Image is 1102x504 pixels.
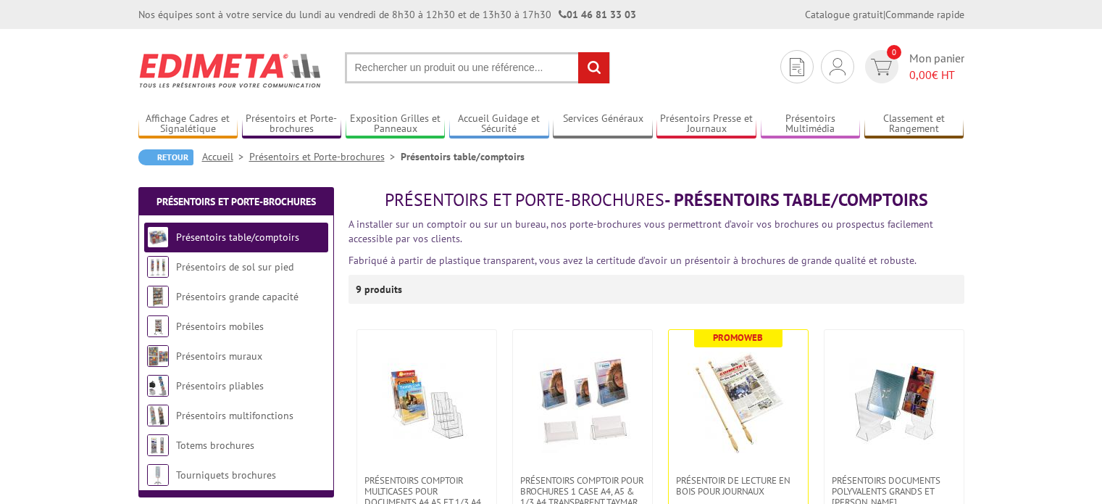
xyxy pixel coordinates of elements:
[176,409,293,422] a: Présentoirs multifonctions
[669,475,808,497] a: Présentoir de lecture en bois pour journaux
[176,350,262,363] a: Présentoirs muraux
[345,52,610,83] input: Rechercher un produit ou une référence...
[864,112,964,136] a: Classement et Rangement
[176,320,264,333] a: Présentoirs mobiles
[761,112,861,136] a: Présentoirs Multimédia
[202,150,249,163] a: Accueil
[147,256,169,278] img: Présentoirs de sol sur pied
[656,112,756,136] a: Présentoirs Presse et Journaux
[385,189,664,211] span: Présentoirs et Porte-brochures
[176,439,254,452] a: Totems brochures
[156,195,316,208] a: Présentoirs et Porte-brochures
[147,464,169,486] img: Tourniquets brochures
[138,44,323,97] img: Edimeta
[532,352,633,453] img: PRÉSENTOIRS COMPTOIR POUR BROCHURES 1 CASE A4, A5 & 1/3 A4 TRANSPARENT taymar
[713,331,763,344] b: Promoweb
[676,475,801,497] span: Présentoir de lecture en bois pour journaux
[356,275,410,304] p: 9 produits
[861,50,964,83] a: devis rapide 0 Mon panier 0,00€ HT
[138,149,193,165] a: Retour
[843,352,945,453] img: Présentoirs Documents Polyvalents Grands et Petits Modèles
[138,112,238,136] a: Affichage Cadres et Signalétique
[688,352,789,453] img: Présentoir de lecture en bois pour journaux
[249,150,401,163] a: Présentoirs et Porte-brochures
[147,375,169,397] img: Présentoirs pliables
[805,7,964,22] div: |
[242,112,342,136] a: Présentoirs et Porte-brochures
[909,50,964,83] span: Mon panier
[147,226,169,248] img: Présentoirs table/comptoirs
[348,191,964,210] h1: - Présentoirs table/comptoirs
[559,8,636,21] strong: 01 46 81 33 03
[147,405,169,426] img: Présentoirs multifonctions
[887,45,901,59] span: 0
[346,112,446,136] a: Exposition Grilles et Panneaux
[176,468,276,482] a: Tourniquets brochures
[176,290,299,303] a: Présentoirs grande capacité
[147,315,169,337] img: Présentoirs mobiles
[790,58,804,76] img: devis rapide
[147,286,169,307] img: Présentoirs grande capacité
[578,52,609,83] input: rechercher
[176,379,264,392] a: Présentoirs pliables
[553,112,653,136] a: Services Généraux
[909,67,932,82] span: 0,00
[830,58,846,75] img: devis rapide
[147,345,169,367] img: Présentoirs muraux
[401,149,525,164] li: Présentoirs table/comptoirs
[176,260,293,273] a: Présentoirs de sol sur pied
[885,8,964,21] a: Commande rapide
[147,434,169,456] img: Totems brochures
[348,218,933,245] font: A installer sur un comptoir ou sur un bureau, nos porte-brochures vous permettront d’avoir vos br...
[138,7,636,22] div: Nos équipes sont à votre service du lundi au vendredi de 8h30 à 12h30 et de 13h30 à 17h30
[348,254,917,267] font: Fabriqué à partir de plastique transparent, vous avez la certitude d’avoir un présentoir à brochu...
[449,112,549,136] a: Accueil Guidage et Sécurité
[871,59,892,75] img: devis rapide
[805,8,883,21] a: Catalogue gratuit
[176,231,299,244] a: Présentoirs table/comptoirs
[376,352,477,453] img: Présentoirs comptoir multicases POUR DOCUMENTS A4,A5 ET 1/3 A4 TRANSPARENT TAYMAR
[909,67,964,83] span: € HT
